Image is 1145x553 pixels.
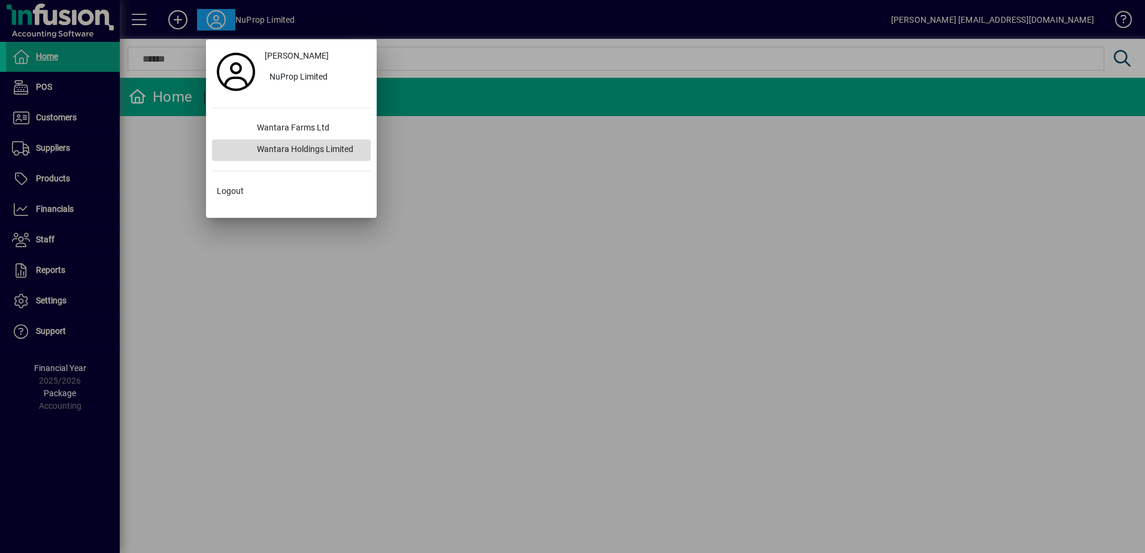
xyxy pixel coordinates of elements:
[212,181,371,202] button: Logout
[260,67,371,89] button: NuProp Limited
[212,118,371,139] button: Wantara Farms Ltd
[260,45,371,67] a: [PERSON_NAME]
[212,61,260,83] a: Profile
[265,50,329,62] span: [PERSON_NAME]
[212,139,371,161] button: Wantara Holdings Limited
[247,118,371,139] div: Wantara Farms Ltd
[217,185,244,197] span: Logout
[247,139,371,161] div: Wantara Holdings Limited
